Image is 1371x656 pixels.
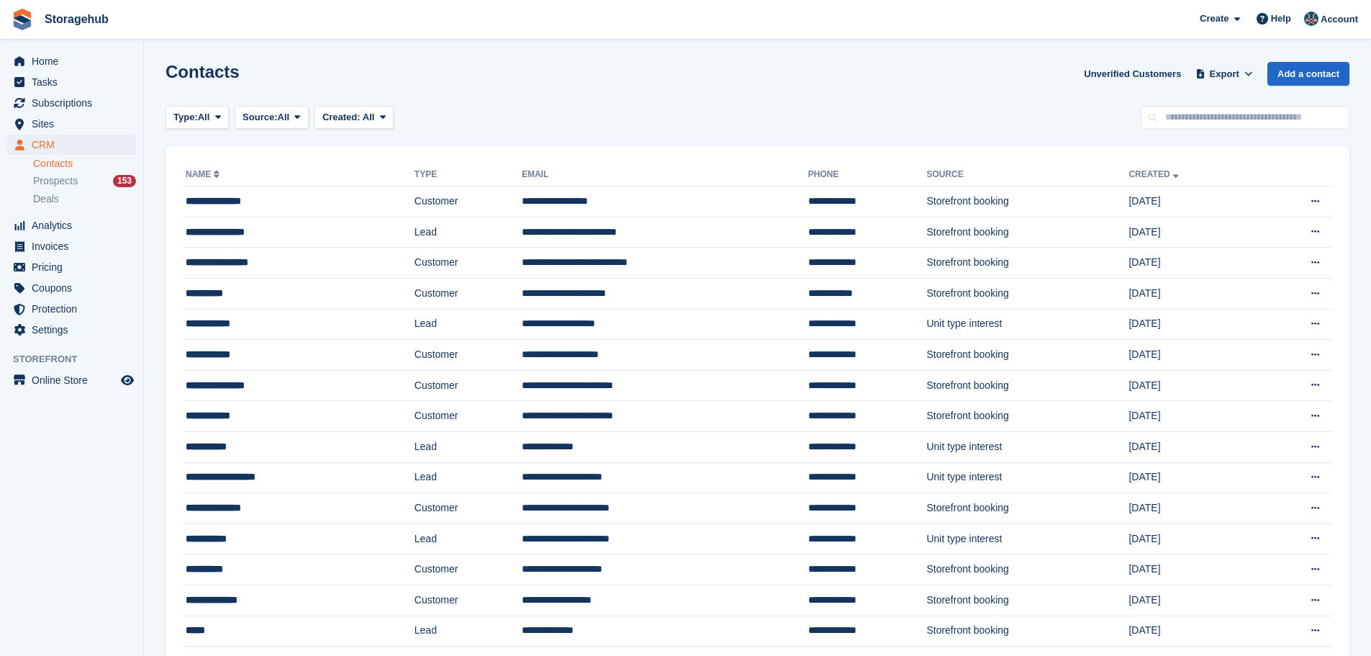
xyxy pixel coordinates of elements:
span: Analytics [32,215,118,235]
a: Name [186,169,222,179]
td: Customer [415,401,522,432]
button: Created: All [315,106,394,130]
td: [DATE] [1128,493,1258,524]
a: Created [1128,169,1181,179]
span: Source: [243,110,277,125]
a: menu [7,215,136,235]
td: [DATE] [1128,524,1258,554]
td: [DATE] [1128,370,1258,401]
td: Lead [415,524,522,554]
a: menu [7,236,136,256]
td: [DATE] [1128,340,1258,371]
button: Type: All [166,106,229,130]
h1: Contacts [166,62,240,81]
th: Source [926,163,1128,187]
td: Storefront booking [926,278,1128,309]
span: Subscriptions [32,93,118,113]
td: [DATE] [1128,585,1258,616]
td: Customer [415,248,522,279]
td: Storefront booking [926,340,1128,371]
span: Pricing [32,257,118,277]
td: Storefront booking [926,187,1128,217]
a: Storagehub [39,7,114,31]
a: menu [7,257,136,277]
td: Customer [415,493,522,524]
td: [DATE] [1128,217,1258,248]
a: menu [7,320,136,340]
td: Storefront booking [926,217,1128,248]
td: Storefront booking [926,554,1128,585]
button: Export [1193,62,1256,86]
span: Tasks [32,72,118,92]
span: Sites [32,114,118,134]
a: menu [7,135,136,155]
td: [DATE] [1128,462,1258,493]
a: menu [7,72,136,92]
a: menu [7,278,136,298]
td: Storefront booking [926,370,1128,401]
span: Account [1321,12,1358,27]
td: Unit type interest [926,309,1128,340]
a: menu [7,114,136,134]
span: Prospects [33,174,78,188]
td: Lead [415,217,522,248]
a: Contacts [33,157,136,171]
a: menu [7,370,136,390]
td: [DATE] [1128,187,1258,217]
span: Deals [33,192,59,206]
a: Add a contact [1267,62,1349,86]
a: Prospects 153 [33,174,136,189]
td: Customer [415,554,522,585]
img: stora-icon-8386f47178a22dfd0bd8f6a31ec36ba5ce8667c1dd55bd0f319d3a0aa187defe.svg [12,9,33,30]
td: [DATE] [1128,554,1258,585]
td: [DATE] [1128,401,1258,432]
td: Storefront booking [926,616,1128,647]
a: Preview store [119,372,136,389]
span: All [198,110,210,125]
img: Anirudh Muralidharan [1304,12,1318,26]
td: Customer [415,278,522,309]
td: Customer [415,340,522,371]
span: Help [1271,12,1291,26]
span: Created: [322,112,361,122]
td: [DATE] [1128,248,1258,279]
td: Customer [415,370,522,401]
td: Lead [415,462,522,493]
span: Coupons [32,278,118,298]
td: Customer [415,585,522,616]
td: Storefront booking [926,493,1128,524]
span: Invoices [32,236,118,256]
td: Storefront booking [926,585,1128,616]
td: Unit type interest [926,431,1128,462]
td: Lead [415,616,522,647]
td: [DATE] [1128,616,1258,647]
span: All [278,110,290,125]
span: Create [1200,12,1229,26]
td: Storefront booking [926,248,1128,279]
span: CRM [32,135,118,155]
span: Type: [173,110,198,125]
td: Lead [415,309,522,340]
th: Type [415,163,522,187]
a: menu [7,51,136,71]
a: menu [7,93,136,113]
td: Unit type interest [926,524,1128,554]
div: 153 [113,175,136,187]
th: Phone [808,163,927,187]
td: Unit type interest [926,462,1128,493]
a: Unverified Customers [1078,62,1187,86]
a: Deals [33,192,136,207]
span: Export [1210,67,1239,81]
td: [DATE] [1128,278,1258,309]
td: [DATE] [1128,309,1258,340]
span: All [363,112,375,122]
td: [DATE] [1128,431,1258,462]
td: Storefront booking [926,401,1128,432]
button: Source: All [235,106,309,130]
td: Lead [415,431,522,462]
span: Protection [32,299,118,319]
span: Storefront [13,352,143,367]
td: Customer [415,187,522,217]
th: Email [522,163,808,187]
span: Settings [32,320,118,340]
